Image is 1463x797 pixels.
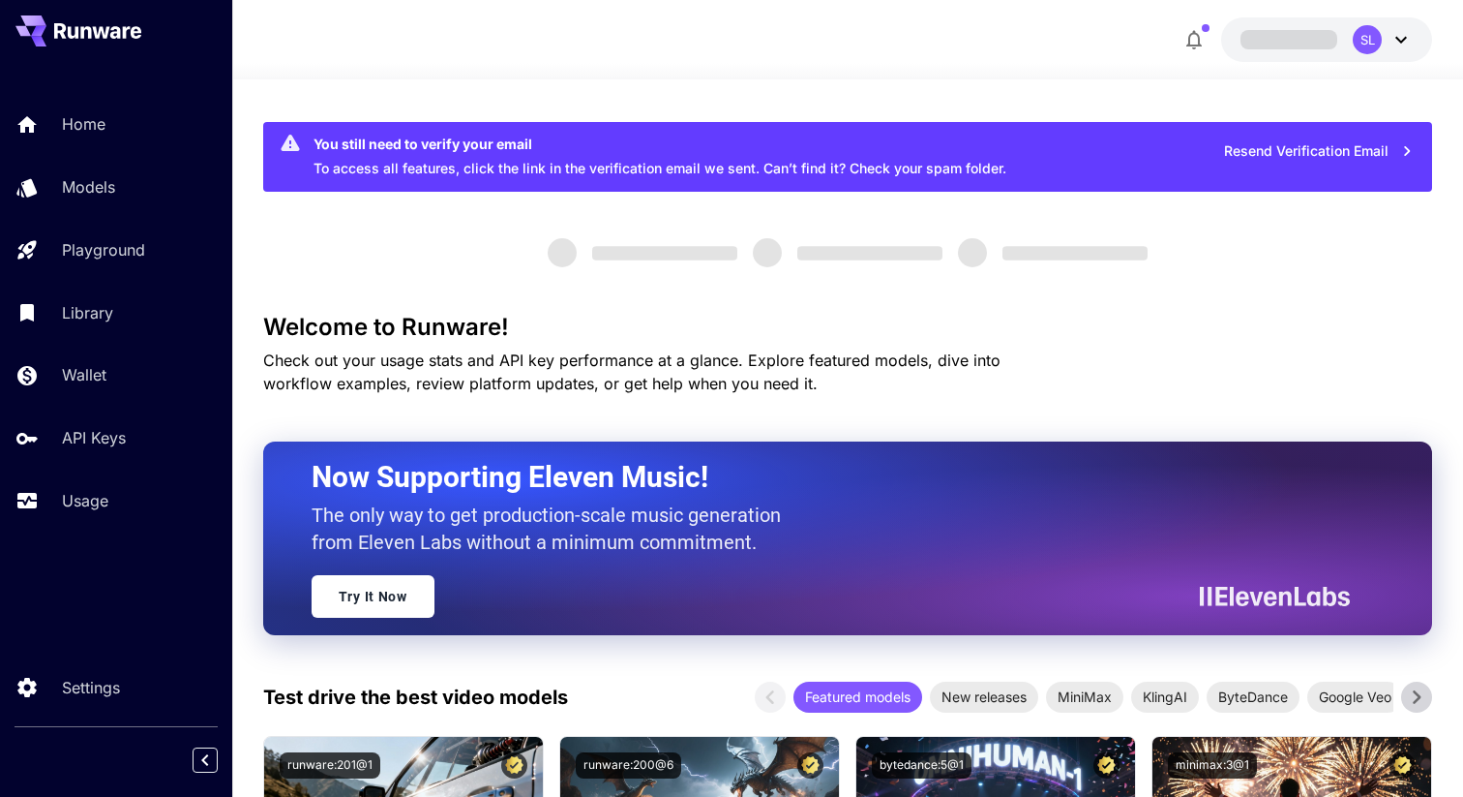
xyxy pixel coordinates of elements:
div: MiniMax [1046,682,1123,713]
div: Featured models [793,682,922,713]
span: Google Veo [1307,687,1403,707]
h3: Welcome to Runware! [263,314,1432,341]
div: To access all features, click the link in the verification email we sent. Can’t find it? Check yo... [313,128,1006,186]
button: bytedance:5@1 [872,752,971,779]
div: New releases [930,682,1038,713]
p: Home [62,112,105,136]
div: Collapse sidebar [207,743,232,778]
button: Collapse sidebar [193,748,218,773]
button: runware:201@1 [280,752,380,779]
div: You still need to verify your email [313,134,1006,154]
p: API Keys [62,426,126,449]
span: Check out your usage stats and API key performance at a glance. Explore featured models, dive int... [263,351,1000,393]
div: SL [1353,25,1382,54]
button: SL [1221,17,1432,62]
a: Try It Now [312,575,434,618]
button: runware:200@6 [576,752,681,779]
p: Playground [62,238,145,261]
span: ByteDance [1207,687,1299,707]
p: Test drive the best video models [263,683,568,712]
button: Certified Model – Vetted for best performance and includes a commercial license. [797,752,823,779]
button: minimax:3@1 [1168,752,1257,779]
button: Certified Model – Vetted for best performance and includes a commercial license. [501,752,527,779]
button: Resend Verification Email [1213,132,1424,171]
p: The only way to get production-scale music generation from Eleven Labs without a minimum commitment. [312,502,795,556]
span: New releases [930,687,1038,707]
div: ByteDance [1207,682,1299,713]
p: Models [62,175,115,199]
div: KlingAI [1131,682,1199,713]
p: Library [62,301,113,324]
h2: Now Supporting Eleven Music! [312,459,1335,496]
div: Google Veo [1307,682,1403,713]
span: MiniMax [1046,687,1123,707]
button: Certified Model – Vetted for best performance and includes a commercial license. [1093,752,1120,779]
span: Featured models [793,687,922,707]
button: Certified Model – Vetted for best performance and includes a commercial license. [1389,752,1416,779]
p: Wallet [62,363,106,386]
p: Usage [62,489,108,512]
p: Settings [62,676,120,699]
span: KlingAI [1131,687,1199,707]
